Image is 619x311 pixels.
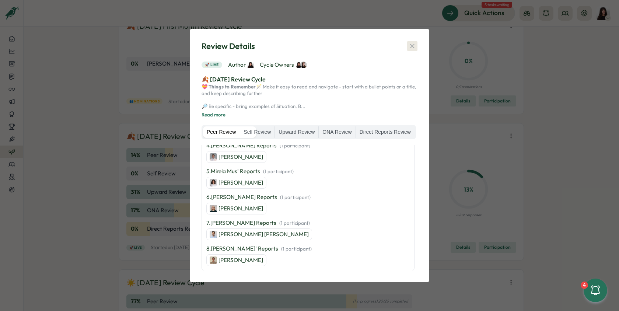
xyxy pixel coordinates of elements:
[206,151,266,163] a: Amna Khattak[PERSON_NAME]
[210,153,217,161] img: Amna Khattak
[240,126,274,138] label: Self Review
[206,254,266,266] a: Francisco Afonso[PERSON_NAME]
[281,246,312,252] span: ( 1 participant )
[206,203,266,214] a: Kerstin Manninger[PERSON_NAME]
[203,126,239,138] label: Peer Review
[319,126,355,138] label: ONA Review
[581,282,588,289] div: 4
[202,41,255,52] span: Review Details
[218,256,263,264] p: [PERSON_NAME]
[210,205,217,212] img: Kerstin Manninger
[584,279,607,302] button: 4
[356,126,415,138] label: Direct Reports Review
[206,141,310,150] p: 4 . [PERSON_NAME] Reports
[206,219,310,227] p: 7 . [PERSON_NAME] Reports
[206,167,294,175] p: 5 . Mirela Mus' Reports
[279,220,310,226] span: ( 1 participant )
[275,126,318,138] label: Upward Review
[210,256,217,264] img: Francisco Afonso
[228,61,254,69] span: Author
[280,194,311,200] span: ( 1 participant )
[218,230,309,238] p: [PERSON_NAME] [PERSON_NAME]
[205,62,219,68] span: 🚀 Live
[300,62,307,68] img: Elena Ladushyna
[206,228,312,240] a: Deniz Basak Dogan[PERSON_NAME] [PERSON_NAME]
[202,84,417,109] p: 🪄 Make it easy to read and navigate - start with a bullet points or a title, and keep describing ...
[218,153,263,161] p: [PERSON_NAME]
[280,143,310,148] span: ( 1 participant )
[202,84,256,90] strong: 💝 Things to Remember
[218,179,263,187] p: [PERSON_NAME]
[206,177,266,189] a: Valentina Gonzalez[PERSON_NAME]
[295,62,302,68] img: Kelly Rosa
[206,193,311,201] p: 6 . [PERSON_NAME] Reports
[210,179,217,186] img: Valentina Gonzalez
[260,61,307,69] span: Cycle Owners
[210,231,217,238] img: Deniz Basak Dogan
[247,62,254,68] img: Kelly Rosa
[202,75,417,84] p: 🍂 [DATE] Review Cycle
[218,205,263,213] p: [PERSON_NAME]
[202,112,225,118] button: Read more
[206,245,312,253] p: 8 . [PERSON_NAME]' Reports
[263,168,294,174] span: ( 1 participant )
